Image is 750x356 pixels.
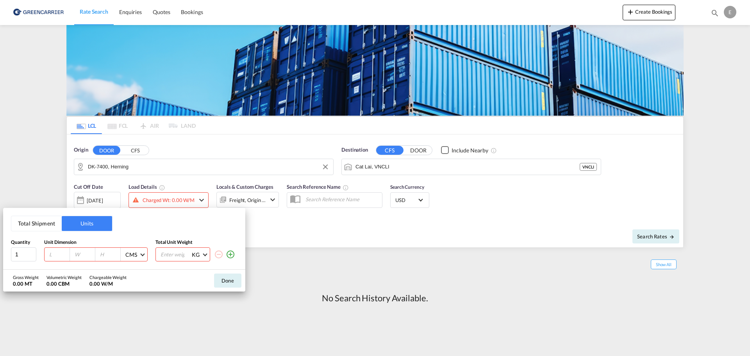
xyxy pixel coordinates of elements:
[192,251,200,258] div: KG
[214,250,223,259] md-icon: icon-minus-circle-outline
[99,251,120,258] input: H
[48,251,70,258] input: L
[11,247,36,261] input: Qty
[155,239,237,246] div: Total Unit Weight
[11,239,36,246] div: Quantity
[74,251,95,258] input: W
[13,280,39,287] div: 0.00 MT
[13,274,39,280] div: Gross Weight
[62,216,112,231] button: Units
[89,274,127,280] div: Chargeable Weight
[46,280,82,287] div: 0.00 CBM
[46,274,82,280] div: Volumetric Weight
[214,274,241,288] button: Done
[125,251,137,258] div: CMS
[89,280,127,287] div: 0.00 W/M
[44,239,148,246] div: Unit Dimension
[11,216,62,231] button: Total Shipment
[160,248,191,261] input: Enter weight
[226,250,235,259] md-icon: icon-plus-circle-outline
